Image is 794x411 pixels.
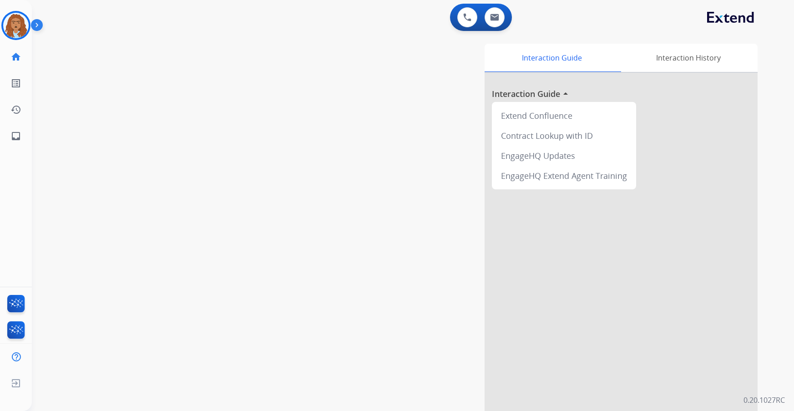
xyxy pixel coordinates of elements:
[485,44,619,72] div: Interaction Guide
[496,146,632,166] div: EngageHQ Updates
[10,51,21,62] mat-icon: home
[10,131,21,142] mat-icon: inbox
[10,104,21,115] mat-icon: history
[496,126,632,146] div: Contract Lookup with ID
[10,78,21,89] mat-icon: list_alt
[496,166,632,186] div: EngageHQ Extend Agent Training
[496,106,632,126] div: Extend Confluence
[743,395,785,406] p: 0.20.1027RC
[3,13,29,38] img: avatar
[619,44,758,72] div: Interaction History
